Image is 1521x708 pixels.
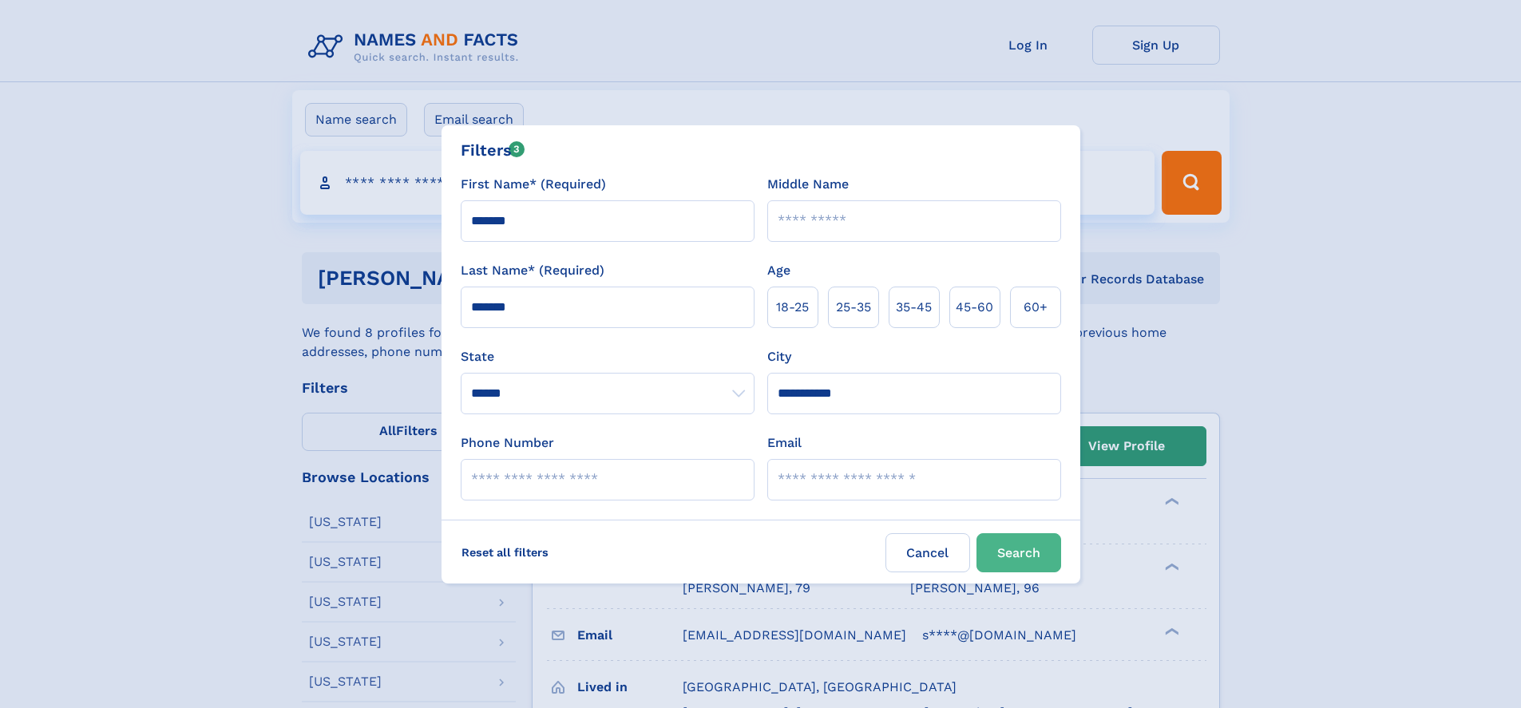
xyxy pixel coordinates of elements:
[767,261,790,280] label: Age
[461,261,604,280] label: Last Name* (Required)
[1024,298,1048,317] span: 60+
[451,533,559,572] label: Reset all filters
[461,175,606,194] label: First Name* (Required)
[776,298,809,317] span: 18‑25
[767,175,849,194] label: Middle Name
[956,298,993,317] span: 45‑60
[885,533,970,572] label: Cancel
[836,298,871,317] span: 25‑35
[767,433,802,453] label: Email
[767,347,791,366] label: City
[976,533,1061,572] button: Search
[461,138,525,162] div: Filters
[461,433,554,453] label: Phone Number
[461,347,755,366] label: State
[896,298,932,317] span: 35‑45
